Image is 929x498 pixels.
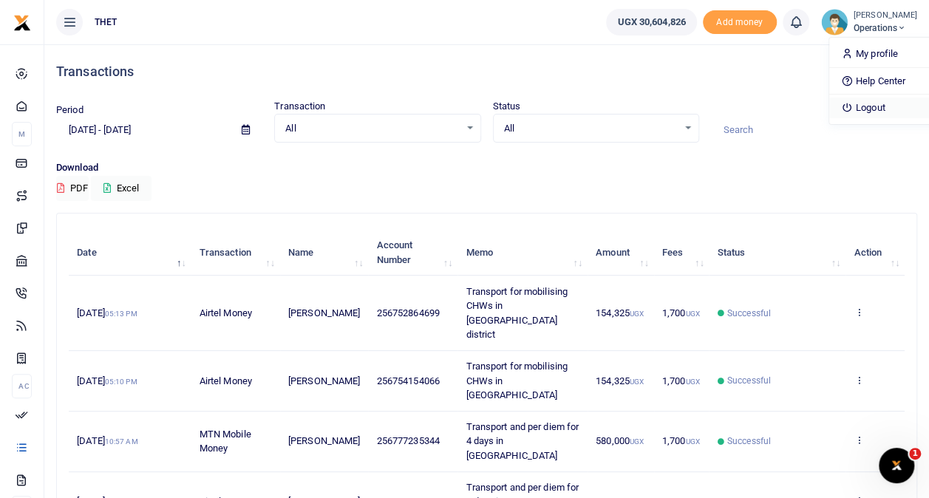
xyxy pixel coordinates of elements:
span: Airtel Money [200,307,252,318]
img: logo-small [13,14,31,32]
li: Wallet ballance [600,9,702,35]
span: [PERSON_NAME] [288,435,360,446]
span: All [504,121,678,136]
button: PDF [56,176,89,201]
li: M [12,122,32,146]
span: Transport for mobilising CHWs in [GEOGRAPHIC_DATA] [466,361,567,400]
label: Transaction [274,99,325,114]
input: select period [56,117,230,143]
span: Operations [854,21,917,35]
th: Transaction: activate to sort column ascending [191,230,279,276]
span: 1,700 [662,307,700,318]
a: Add money [703,16,777,27]
a: profile-user [PERSON_NAME] Operations [821,9,917,35]
span: MTN Mobile Money [200,429,251,454]
span: 256754154066 [377,375,440,386]
h4: Transactions [56,64,917,80]
span: [PERSON_NAME] [288,375,360,386]
span: Successful [727,374,771,387]
small: 05:13 PM [105,310,137,318]
img: profile-user [821,9,848,35]
li: Toup your wallet [703,10,777,35]
small: [PERSON_NAME] [854,10,917,22]
button: Excel [91,176,152,201]
span: 1 [909,448,921,460]
th: Status: activate to sort column ascending [709,230,845,276]
input: Search [711,117,917,143]
span: [DATE] [77,375,137,386]
span: [PERSON_NAME] [288,307,360,318]
th: Memo: activate to sort column ascending [457,230,588,276]
span: UGX 30,604,826 [617,15,685,30]
a: UGX 30,604,826 [606,9,696,35]
span: Successful [727,307,771,320]
small: UGX [630,437,644,446]
span: Airtel Money [200,375,252,386]
span: THET [89,16,123,29]
span: [DATE] [77,307,137,318]
span: Transport and per diem for 4 days in [GEOGRAPHIC_DATA] [466,421,579,461]
span: 1,700 [662,435,700,446]
label: Period [56,103,84,117]
span: Successful [727,434,771,448]
span: [DATE] [77,435,137,446]
a: logo-small logo-large logo-large [13,16,31,27]
th: Fees: activate to sort column ascending [654,230,709,276]
th: Date: activate to sort column descending [69,230,191,276]
small: UGX [685,437,699,446]
span: 154,325 [596,307,644,318]
span: 256752864699 [377,307,440,318]
span: 256777235344 [377,435,440,446]
span: 154,325 [596,375,644,386]
span: 580,000 [596,435,644,446]
th: Action: activate to sort column ascending [845,230,905,276]
small: UGX [630,310,644,318]
th: Amount: activate to sort column ascending [588,230,654,276]
span: 1,700 [662,375,700,386]
th: Account Number: activate to sort column ascending [368,230,457,276]
iframe: Intercom live chat [879,448,914,483]
small: UGX [630,378,644,386]
small: 10:57 AM [105,437,138,446]
span: Add money [703,10,777,35]
span: All [285,121,459,136]
small: 05:10 PM [105,378,137,386]
small: UGX [685,378,699,386]
th: Name: activate to sort column ascending [280,230,369,276]
p: Download [56,160,917,176]
small: UGX [685,310,699,318]
li: Ac [12,374,32,398]
label: Status [493,99,521,114]
span: Transport for mobilising CHWs in [GEOGRAPHIC_DATA] district [466,286,567,341]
